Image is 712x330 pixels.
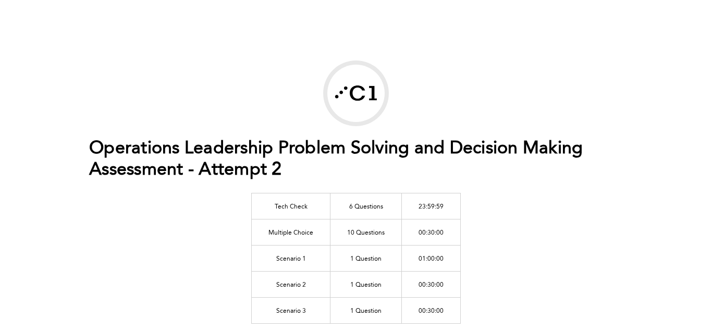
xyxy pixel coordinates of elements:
td: 1 Question [330,271,402,297]
td: 1 Question [330,245,402,271]
td: Scenario 1 [252,245,330,271]
h1: Operations Leadership Problem Solving and Decision Making Assessment - Attempt 2 [89,138,623,181]
td: 00:30:00 [402,219,461,245]
td: 23:59:59 [402,193,461,219]
td: Scenario 3 [252,297,330,323]
td: Tech Check [252,193,330,219]
td: 01:00:00 [402,245,461,271]
td: 00:30:00 [402,297,461,323]
td: 1 Question [330,297,402,323]
td: Scenario 2 [252,271,330,297]
td: 6 Questions [330,193,402,219]
td: 00:30:00 [402,271,461,297]
td: 10 Questions [330,219,402,245]
img: Correlation One [327,65,385,122]
td: Multiple Choice [252,219,330,245]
